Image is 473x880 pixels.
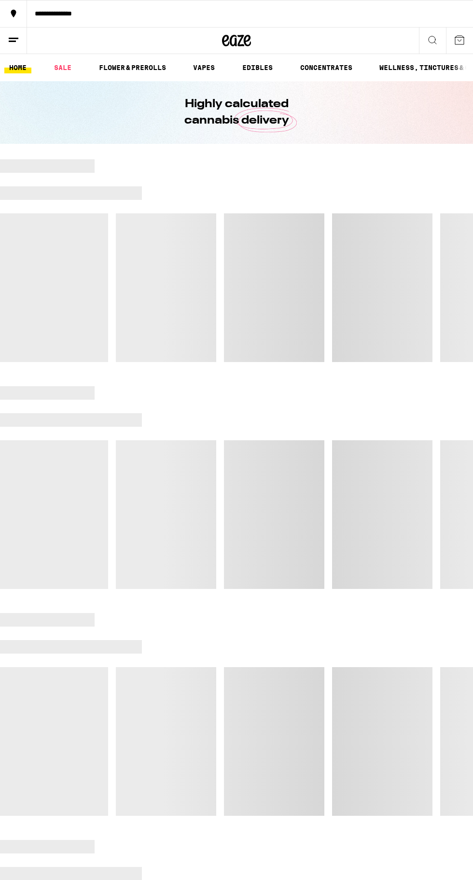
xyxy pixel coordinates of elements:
a: HOME [4,62,31,73]
a: SALE [49,62,76,73]
h1: Highly calculated cannabis delivery [157,96,316,129]
a: FLOWER & PREROLLS [94,62,171,73]
a: EDIBLES [237,62,278,73]
a: CONCENTRATES [295,62,357,73]
a: VAPES [188,62,220,73]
